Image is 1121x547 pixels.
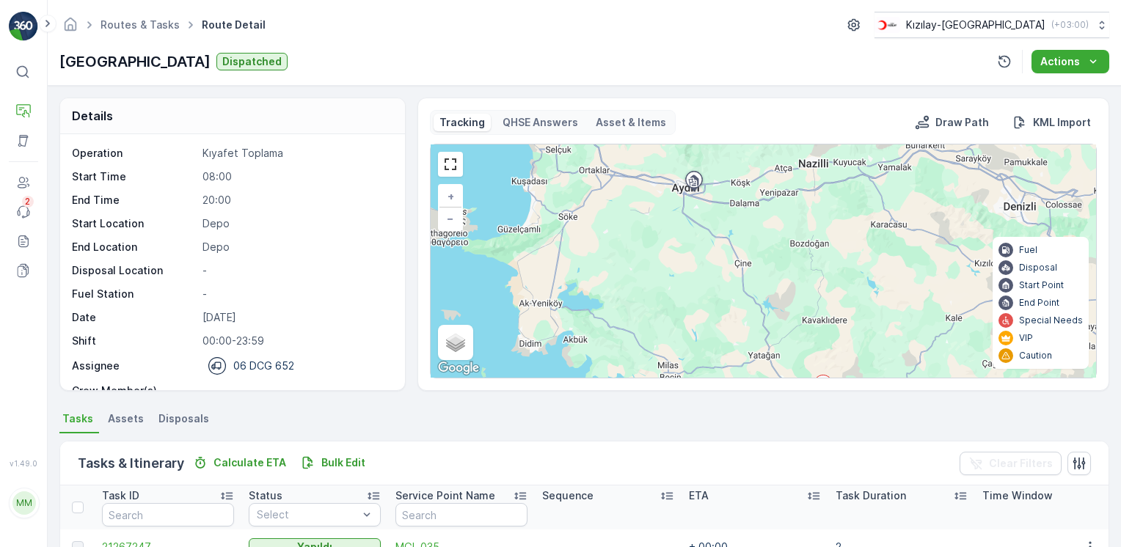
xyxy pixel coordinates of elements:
[836,488,906,503] p: Task Duration
[59,51,211,73] p: [GEOGRAPHIC_DATA]
[202,310,390,325] p: [DATE]
[72,334,197,348] p: Shift
[202,263,390,278] p: -
[202,216,390,231] p: Depo
[202,193,390,208] p: 20:00
[202,287,390,301] p: -
[72,193,197,208] p: End Time
[439,115,485,130] p: Tracking
[689,488,709,503] p: ETA
[101,18,180,31] a: Routes & Tasks
[257,507,358,522] p: Select
[102,488,139,503] p: Task ID
[935,115,989,130] p: Draw Path
[9,197,38,227] a: 2
[906,18,1045,32] p: Kızılay-[GEOGRAPHIC_DATA]
[213,455,286,470] p: Calculate ETA
[1019,297,1059,309] p: End Point
[78,453,184,474] p: Tasks & Itinerary
[72,263,197,278] p: Disposal Location
[249,488,282,503] p: Status
[72,287,197,301] p: Fuel Station
[448,190,454,202] span: +
[1019,262,1057,273] p: Disposal
[72,310,197,325] p: Date
[72,383,197,398] p: Crew Member(s)
[434,359,483,378] img: Google
[1040,54,1080,69] p: Actions
[1019,244,1037,256] p: Fuel
[62,22,78,34] a: Homepage
[72,107,113,125] p: Details
[596,115,666,130] p: Asset & Items
[321,455,365,470] p: Bulk Edit
[1019,332,1033,344] p: VIP
[447,212,454,224] span: −
[202,383,390,398] p: -
[9,459,38,468] span: v 1.49.0
[439,153,461,175] a: View Fullscreen
[982,488,1053,503] p: Time Window
[439,186,461,208] a: Zoom In
[72,169,197,184] p: Start Time
[874,17,900,33] img: k%C4%B1z%C4%B1lay_D5CCths.png
[1031,50,1109,73] button: Actions
[233,359,294,373] p: 06 DCG 652
[108,411,144,426] span: Assets
[1033,115,1091,130] p: KML Import
[909,114,995,131] button: Draw Path
[72,359,120,373] p: Assignee
[202,169,390,184] p: 08:00
[989,456,1053,471] p: Clear Filters
[102,503,234,526] input: Search
[72,146,197,161] p: Operation
[202,240,390,254] p: Depo
[187,454,292,471] button: Calculate ETA
[216,53,288,70] button: Dispatched
[158,411,209,426] span: Disposals
[72,240,197,254] p: End Location
[202,146,390,161] p: Kıyafet Toplama
[199,18,269,32] span: Route Detail
[434,359,483,378] a: Open this area in Google Maps (opens a new window)
[395,503,527,526] input: Search
[542,488,594,503] p: Sequence
[1007,114,1097,131] button: KML Import
[960,452,1062,475] button: Clear Filters
[202,334,390,348] p: 00:00-23:59
[1019,315,1083,326] p: Special Needs
[12,491,36,515] div: MM
[9,12,38,41] img: logo
[62,411,93,426] span: Tasks
[9,471,38,535] button: MM
[1019,350,1052,361] p: Caution
[395,488,495,503] p: Service Point Name
[222,54,282,69] p: Dispatched
[295,454,371,471] button: Bulk Edit
[72,216,197,231] p: Start Location
[1019,279,1064,291] p: Start Point
[25,196,31,208] p: 2
[503,115,578,130] p: QHSE Answers
[874,12,1109,38] button: Kızılay-[GEOGRAPHIC_DATA](+03:00)
[439,326,472,359] a: Layers
[439,208,461,230] a: Zoom Out
[1051,19,1089,31] p: ( +03:00 )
